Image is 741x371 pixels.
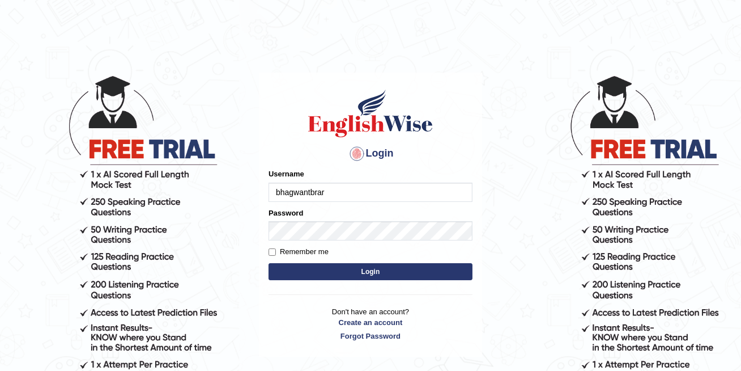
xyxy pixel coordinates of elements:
[269,306,472,342] p: Don't have an account?
[269,248,276,256] input: Remember me
[269,145,472,163] h4: Login
[269,168,304,179] label: Username
[269,317,472,328] a: Create an account
[306,88,435,139] img: Logo of English Wise sign in for intelligent practice with AI
[269,263,472,280] button: Login
[269,208,303,218] label: Password
[269,246,329,258] label: Remember me
[269,331,472,342] a: Forgot Password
